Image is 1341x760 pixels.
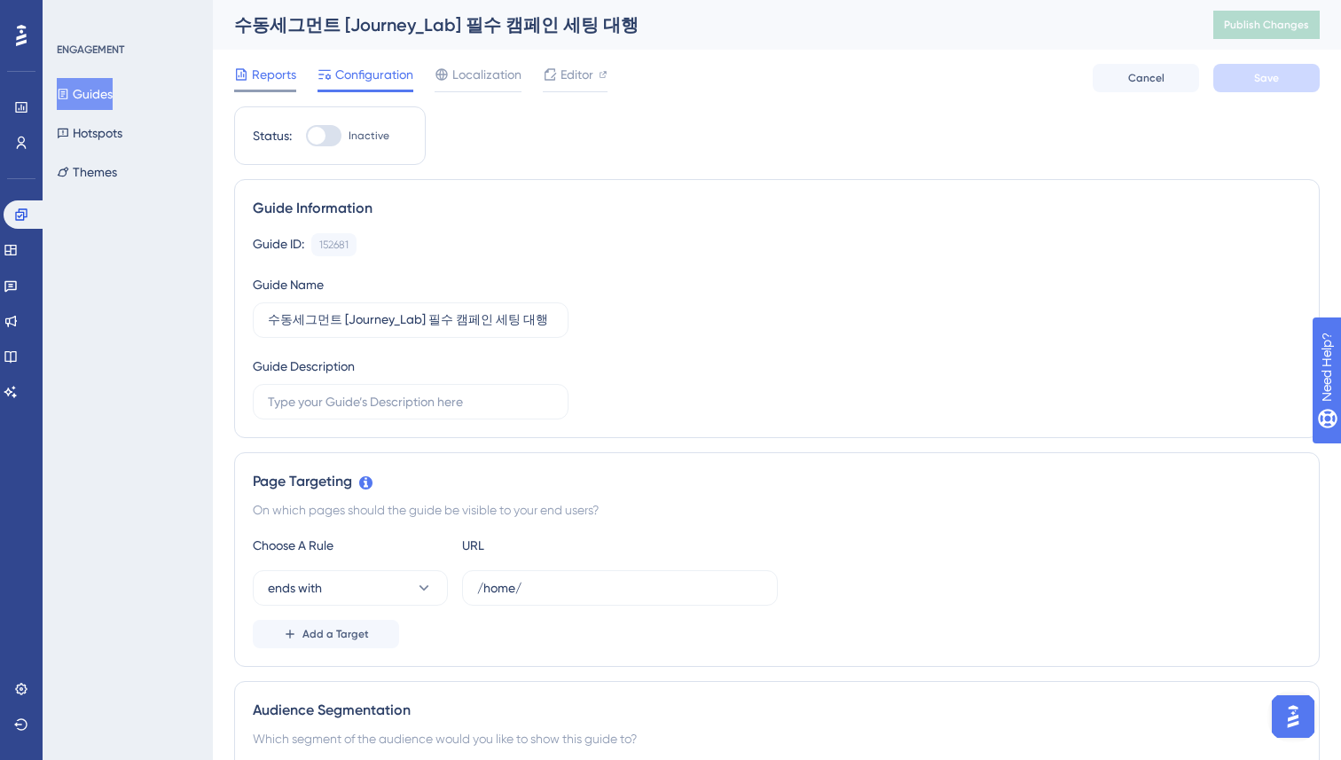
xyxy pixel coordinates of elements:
span: Add a Target [302,627,369,641]
div: 수동세그먼트 [Journey_Lab] 필수 캠페인 세팅 대행 [234,12,1169,37]
div: Status: [253,125,292,146]
div: Choose A Rule [253,535,448,556]
div: Guide ID: [253,233,304,256]
input: yourwebsite.com/path [477,578,763,598]
iframe: UserGuiding AI Assistant Launcher [1266,690,1320,743]
button: Publish Changes [1213,11,1320,39]
div: Audience Segmentation [253,700,1301,721]
span: Editor [561,64,593,85]
button: ends with [253,570,448,606]
button: Hotspots [57,117,122,149]
span: Configuration [335,64,413,85]
span: Reports [252,64,296,85]
span: Localization [452,64,521,85]
input: Type your Guide’s Name here [268,310,553,330]
input: Type your Guide’s Description here [268,392,553,411]
span: Cancel [1128,71,1165,85]
span: Publish Changes [1224,18,1309,32]
button: Guides [57,78,113,110]
span: Save [1254,71,1279,85]
span: ends with [268,577,322,599]
div: Guide Information [253,198,1301,219]
div: Guide Name [253,274,324,295]
button: Add a Target [253,620,399,648]
button: Cancel [1093,64,1199,92]
div: 152681 [319,238,349,252]
span: Inactive [349,129,389,143]
div: Guide Description [253,356,355,377]
div: URL [462,535,657,556]
div: Which segment of the audience would you like to show this guide to? [253,728,1301,749]
div: On which pages should the guide be visible to your end users? [253,499,1301,521]
button: Save [1213,64,1320,92]
div: ENGAGEMENT [57,43,124,57]
div: Page Targeting [253,471,1301,492]
span: Need Help? [42,4,111,26]
button: Themes [57,156,117,188]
